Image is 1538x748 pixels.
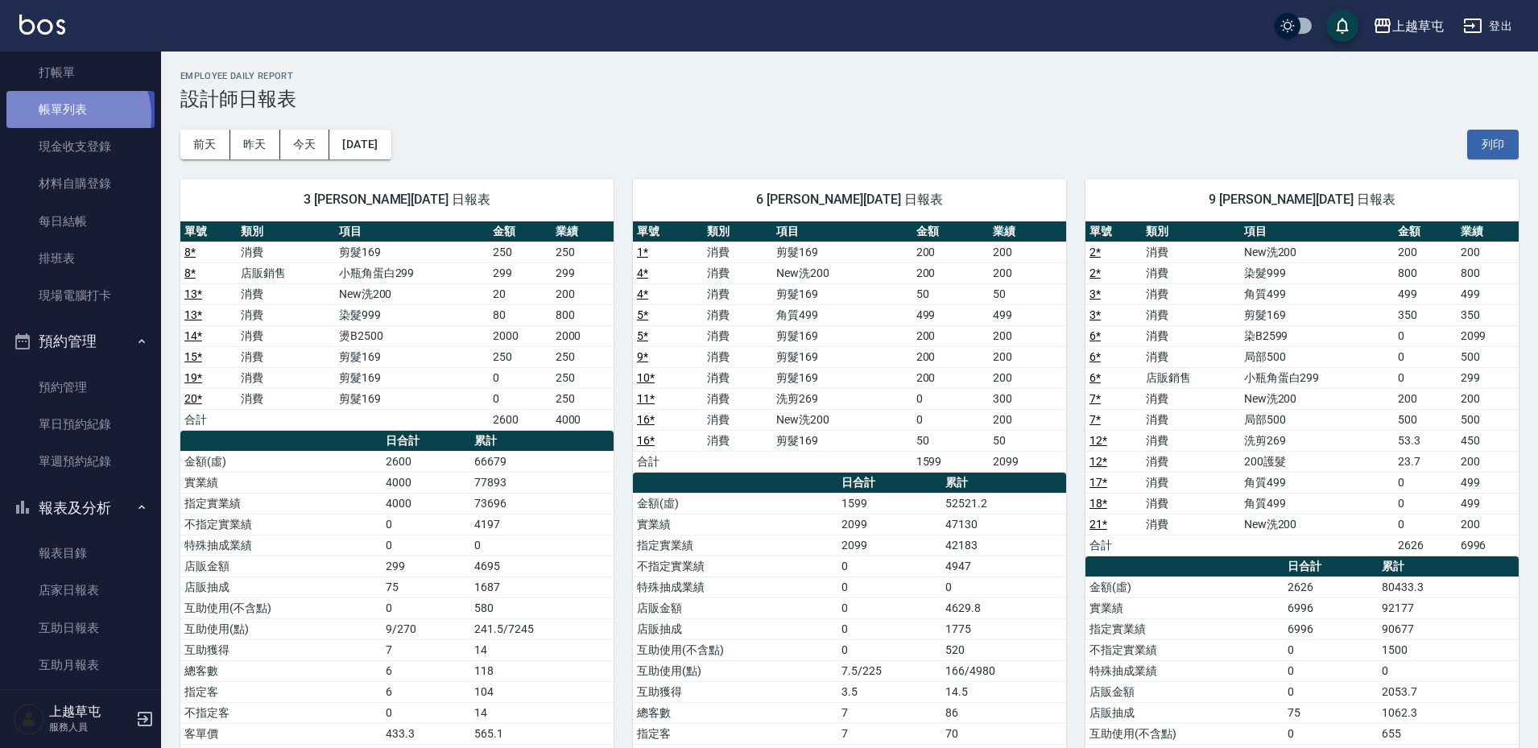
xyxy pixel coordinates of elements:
td: 剪髮169 [1240,304,1395,325]
td: 角質499 [772,304,912,325]
td: 565.1 [470,723,614,744]
th: 累計 [941,473,1066,494]
td: 2600 [382,451,470,472]
td: 消費 [1142,325,1240,346]
td: 消費 [237,388,335,409]
td: 200 [1457,451,1519,472]
td: 消費 [1142,262,1240,283]
td: 消費 [237,346,335,367]
td: 2099 [1457,325,1519,346]
td: 特殊抽成業績 [1085,660,1284,681]
td: 450 [1457,430,1519,451]
td: 消費 [1142,430,1240,451]
td: 消費 [703,367,773,388]
span: 6 [PERSON_NAME][DATE] 日報表 [652,192,1047,208]
button: 列印 [1467,130,1519,159]
td: 0 [912,409,990,430]
td: 小瓶角蛋白299 [335,262,490,283]
td: 消費 [1142,283,1240,304]
td: 指定實業績 [1085,618,1284,639]
td: 350 [1457,304,1519,325]
td: 0 [837,576,941,597]
td: New洗200 [1240,514,1395,535]
td: 合計 [633,451,703,472]
td: 50 [989,283,1066,304]
td: 店販抽成 [1085,702,1284,723]
td: 77893 [470,472,614,493]
td: 6996 [1457,535,1519,556]
td: 角質499 [1240,283,1395,304]
td: 75 [382,576,470,597]
td: 0 [470,535,614,556]
td: 499 [1457,493,1519,514]
td: 0 [1394,472,1456,493]
td: 14 [470,702,614,723]
td: 2600 [489,409,551,430]
a: 帳單列表 [6,91,155,128]
td: 2626 [1394,535,1456,556]
td: 800 [552,304,614,325]
td: 200護髮 [1240,451,1395,472]
td: 299 [552,262,614,283]
th: 單號 [1085,221,1142,242]
td: New洗200 [1240,388,1395,409]
th: 項目 [335,221,490,242]
td: 0 [489,388,551,409]
td: 4695 [470,556,614,576]
button: save [1326,10,1358,42]
td: 200 [989,367,1066,388]
td: 角質499 [1240,472,1395,493]
td: 2000 [552,325,614,346]
a: 材料自購登錄 [6,165,155,202]
button: [DATE] [329,130,391,159]
td: 2099 [989,451,1066,472]
td: 消費 [703,262,773,283]
td: 店販抽成 [633,618,837,639]
td: 消費 [1142,242,1240,262]
td: 52521.2 [941,493,1066,514]
td: 4197 [470,514,614,535]
td: 23.7 [1394,451,1456,472]
td: 299 [382,556,470,576]
td: 消費 [703,283,773,304]
td: 消費 [703,430,773,451]
td: 1687 [470,576,614,597]
td: 互助使用(點) [180,618,382,639]
td: 14.5 [941,681,1066,702]
td: 實業績 [180,472,382,493]
img: Logo [19,14,65,35]
td: 86 [941,702,1066,723]
td: New洗200 [1240,242,1395,262]
td: 500 [1394,409,1456,430]
p: 服務人員 [49,720,131,734]
td: 299 [489,262,551,283]
a: 單週預約紀錄 [6,443,155,480]
td: 0 [941,576,1066,597]
td: 總客數 [180,660,382,681]
td: 店販銷售 [237,262,335,283]
td: 互助獲得 [633,681,837,702]
td: 200 [1394,242,1456,262]
td: 47130 [941,514,1066,535]
th: 類別 [1142,221,1240,242]
td: 0 [912,388,990,409]
td: 4000 [552,409,614,430]
td: 金額(虛) [180,451,382,472]
td: 300 [989,388,1066,409]
td: 0 [1394,325,1456,346]
td: 4629.8 [941,597,1066,618]
td: 0 [1394,514,1456,535]
td: 0 [837,556,941,576]
td: 499 [989,304,1066,325]
td: 消費 [237,367,335,388]
td: 消費 [703,409,773,430]
a: 預約管理 [6,369,155,406]
td: 局部500 [1240,346,1395,367]
td: 指定客 [180,681,382,702]
a: 現金收支登錄 [6,128,155,165]
td: 14 [470,639,614,660]
a: 店家日報表 [6,572,155,609]
td: 6996 [1284,618,1378,639]
td: 剪髮169 [335,242,490,262]
td: 洗剪269 [772,388,912,409]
